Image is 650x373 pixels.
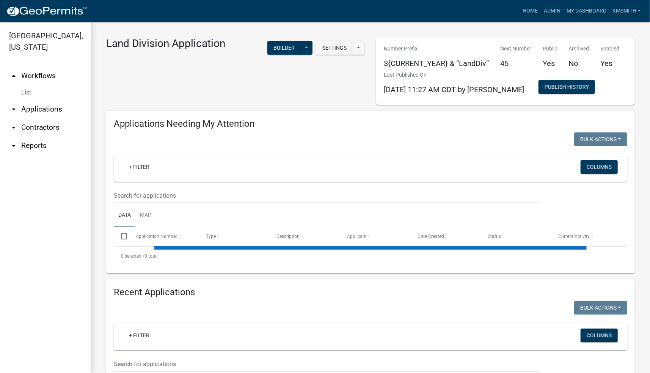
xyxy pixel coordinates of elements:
h5: Yes [600,59,619,68]
datatable-header-cell: Current Activity [551,227,622,246]
button: Builder [267,41,301,55]
datatable-header-cell: Application Number [128,227,199,246]
a: kmsmith [609,4,644,18]
datatable-header-cell: Type [199,227,269,246]
span: [DATE] 11:27 AM CDT by [PERSON_NAME] [384,85,524,94]
datatable-header-cell: Applicant [340,227,410,246]
a: Data [114,203,135,228]
datatable-header-cell: Description [269,227,340,246]
p: Enabled [600,45,619,53]
button: Publish History [539,80,595,94]
button: Settings [316,41,353,55]
h4: Recent Applications [114,287,627,298]
a: My Dashboard [564,4,609,18]
p: Next Number [500,45,531,53]
a: + Filter [123,329,155,342]
span: Type [206,234,216,239]
wm-modal-confirm: Workflow Publish History [539,85,595,91]
span: Description [276,234,300,239]
p: Last Published On [384,71,524,79]
datatable-header-cell: Date Created [410,227,481,246]
i: arrow_drop_up [9,71,18,80]
span: Status [488,234,501,239]
datatable-header-cell: Status [480,227,551,246]
h3: Land Division Application [106,37,225,50]
span: Current Activity [558,234,590,239]
span: 0 selected / [121,253,144,259]
i: arrow_drop_down [9,141,18,150]
datatable-header-cell: Select [114,227,128,246]
p: Number Prefix [384,45,489,53]
h5: No [568,59,589,68]
p: Archived [568,45,589,53]
p: Public [543,45,557,53]
h5: Yes [543,59,557,68]
a: Map [135,203,156,228]
h4: Applications Needing My Attention [114,118,627,129]
a: + Filter [123,160,155,174]
input: Search for applications [114,188,540,203]
a: Home [520,4,541,18]
button: Columns [581,329,618,342]
i: arrow_drop_down [9,105,18,114]
button: Bulk Actions [574,132,627,146]
h5: 45 [500,59,531,68]
h5: ${CURRENT_YEAR} & “LandDiv” [384,59,489,68]
div: 0 total [114,247,627,266]
i: arrow_drop_down [9,123,18,132]
button: Columns [581,160,618,174]
span: Applicant [347,234,367,239]
span: Application Number [136,234,177,239]
input: Search for applications [114,356,540,372]
button: Bulk Actions [574,301,627,315]
span: Date Created [418,234,444,239]
a: Admin [541,4,564,18]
